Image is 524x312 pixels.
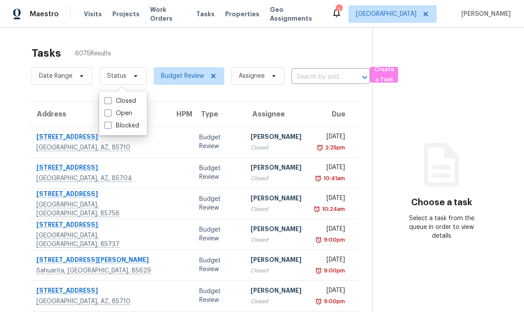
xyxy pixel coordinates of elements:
[199,287,237,305] div: Budget Review
[322,236,345,244] div: 9:00pm
[104,97,136,105] label: Closed
[320,205,345,214] div: 10:24am
[244,102,309,127] th: Assignee
[322,266,345,275] div: 9:00pm
[336,5,342,14] div: 1
[32,49,61,58] h2: Tasks
[104,109,132,118] label: Open
[168,102,192,127] th: HPM
[251,205,301,214] div: Closed
[322,174,345,183] div: 10:41am
[316,286,345,297] div: [DATE]
[316,225,345,236] div: [DATE]
[411,198,472,207] h3: Choose a task
[199,164,237,181] div: Budget Review
[39,72,72,80] span: Date Range
[356,10,416,18] span: [GEOGRAPHIC_DATA]
[323,143,345,152] div: 2:25pm
[316,163,345,174] div: [DATE]
[239,72,265,80] span: Assignee
[370,67,398,83] button: Create a Task
[316,255,345,266] div: [DATE]
[407,214,476,240] div: Select a task from the queue in order to view details
[199,256,237,274] div: Budget Review
[315,266,322,275] img: Overdue Alarm Icon
[315,174,322,183] img: Overdue Alarm Icon
[251,163,301,174] div: [PERSON_NAME]
[251,132,301,143] div: [PERSON_NAME]
[104,121,139,130] label: Blocked
[251,266,301,275] div: Closed
[30,10,59,18] span: Maestro
[75,49,111,58] span: 6075 Results
[458,10,511,18] span: [PERSON_NAME]
[150,5,186,23] span: Work Orders
[291,70,345,84] input: Search by address
[315,236,322,244] img: Overdue Alarm Icon
[196,11,215,17] span: Tasks
[251,194,301,205] div: [PERSON_NAME]
[225,10,259,18] span: Properties
[251,297,301,306] div: Closed
[161,72,204,80] span: Budget Review
[199,195,237,212] div: Budget Review
[107,72,126,80] span: Status
[322,297,345,306] div: 9:00pm
[316,194,345,205] div: [DATE]
[315,297,322,306] img: Overdue Alarm Icon
[270,5,321,23] span: Geo Assignments
[251,286,301,297] div: [PERSON_NAME]
[251,225,301,236] div: [PERSON_NAME]
[359,71,371,83] button: Open
[251,174,301,183] div: Closed
[251,255,301,266] div: [PERSON_NAME]
[251,143,301,152] div: Closed
[192,102,244,127] th: Type
[309,102,359,127] th: Due
[316,143,323,152] img: Overdue Alarm Icon
[84,10,102,18] span: Visits
[199,133,237,151] div: Budget Review
[313,205,320,214] img: Overdue Alarm Icon
[199,225,237,243] div: Budget Review
[28,102,168,127] th: Address
[374,65,394,85] span: Create a Task
[251,236,301,244] div: Closed
[112,10,140,18] span: Projects
[316,132,345,143] div: [DATE]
